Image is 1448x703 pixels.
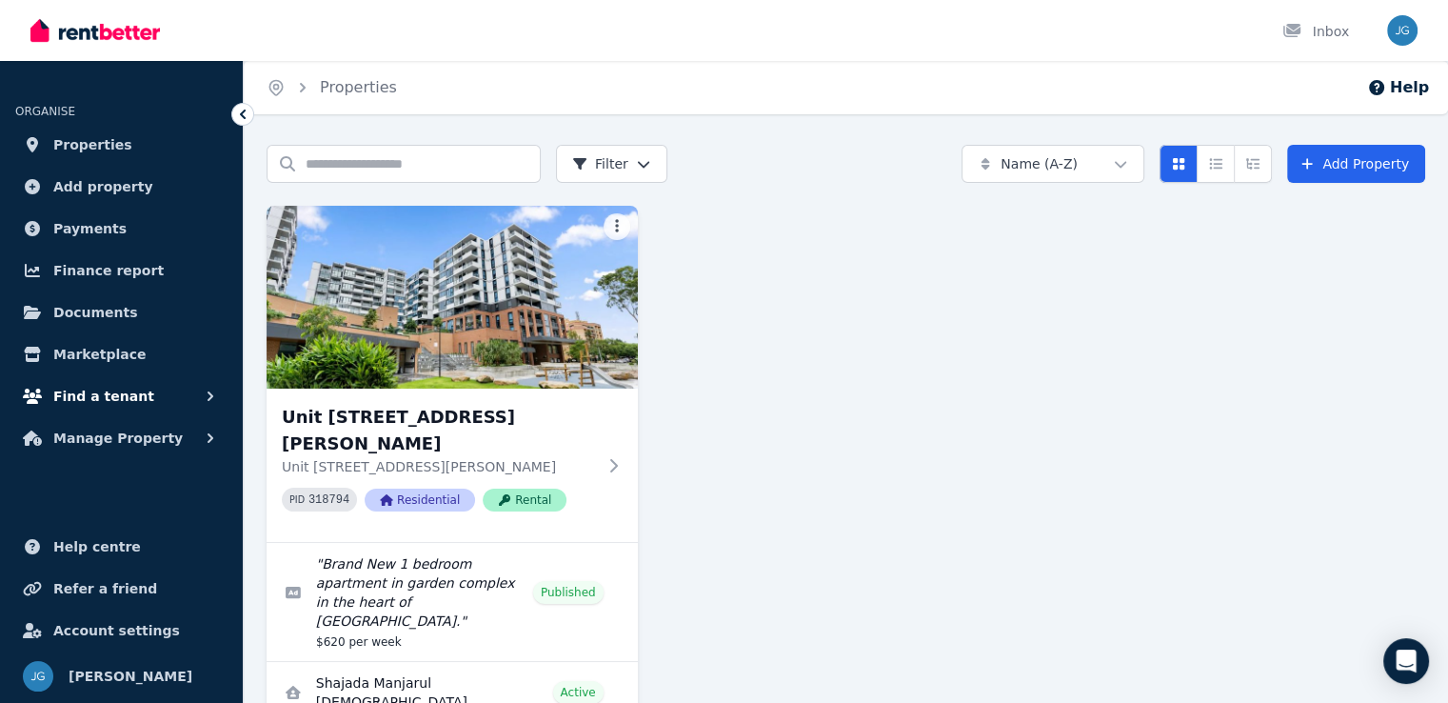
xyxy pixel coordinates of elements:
[365,489,475,512] span: Residential
[572,154,628,173] span: Filter
[1160,145,1198,183] button: Card view
[282,457,596,476] p: Unit [STREET_ADDRESS][PERSON_NAME]
[69,665,192,688] span: [PERSON_NAME]
[15,293,228,331] a: Documents
[30,16,160,45] img: RentBetter
[1234,145,1272,183] button: Expanded list view
[15,168,228,206] a: Add property
[15,570,228,608] a: Refer a friend
[23,661,53,692] img: Julian Garness
[53,535,141,558] span: Help centre
[556,145,667,183] button: Filter
[1367,76,1429,99] button: Help
[1287,145,1425,183] a: Add Property
[1197,145,1235,183] button: Compact list view
[15,528,228,566] a: Help centre
[53,259,164,282] span: Finance report
[289,494,305,505] small: PID
[282,404,596,457] h3: Unit [STREET_ADDRESS][PERSON_NAME]
[1160,145,1272,183] div: View options
[53,385,154,408] span: Find a tenant
[308,493,349,507] code: 318794
[267,543,638,661] a: Edit listing: Brand New 1 bedroom apartment in garden complex in the heart of Bankstown.
[15,105,75,118] span: ORGANISE
[53,175,153,198] span: Add property
[244,61,420,114] nav: Breadcrumb
[53,133,132,156] span: Properties
[1383,638,1429,684] div: Open Intercom Messenger
[15,377,228,415] button: Find a tenant
[53,427,183,450] span: Manage Property
[53,577,157,600] span: Refer a friend
[15,419,228,457] button: Manage Property
[267,206,638,542] a: Unit 504/25 Meredith Street, BankstownUnit [STREET_ADDRESS][PERSON_NAME]Unit [STREET_ADDRESS][PER...
[15,210,228,248] a: Payments
[15,612,228,650] a: Account settings
[604,213,630,240] button: More options
[320,78,397,96] a: Properties
[15,251,228,290] a: Finance report
[1001,154,1078,173] span: Name (A-Z)
[1282,22,1349,41] div: Inbox
[1387,15,1418,46] img: Julian Garness
[53,217,127,240] span: Payments
[53,343,146,366] span: Marketplace
[962,145,1144,183] button: Name (A-Z)
[483,489,566,512] span: Rental
[15,335,228,373] a: Marketplace
[15,126,228,164] a: Properties
[267,206,638,389] img: Unit 504/25 Meredith Street, Bankstown
[53,619,180,642] span: Account settings
[53,301,138,324] span: Documents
